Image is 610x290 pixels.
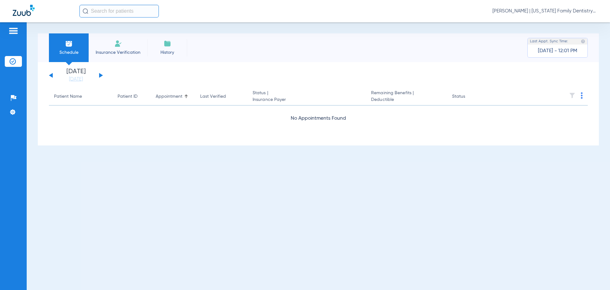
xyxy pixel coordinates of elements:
span: Insurance Verification [93,49,143,56]
li: [DATE] [57,68,95,82]
div: Patient ID [118,93,146,100]
th: Remaining Benefits | [366,88,447,106]
span: Insurance Payer [253,96,361,103]
span: [DATE] - 12:01 PM [538,48,577,54]
img: Manual Insurance Verification [114,40,122,47]
th: Status [447,88,490,106]
span: Schedule [54,49,84,56]
div: Patient Name [54,93,82,100]
span: History [152,49,182,56]
img: last sync help info [581,39,585,44]
a: [DATE] [57,76,95,82]
div: Last Verified [200,93,226,100]
div: Patient Name [54,93,107,100]
span: [PERSON_NAME] | [US_STATE] Family Dentistry [492,8,597,14]
img: Search Icon [83,8,88,14]
div: No Appointments Found [49,115,588,123]
img: History [164,40,171,47]
div: Appointment [156,93,190,100]
div: Appointment [156,93,182,100]
div: Last Verified [200,93,242,100]
img: Schedule [65,40,73,47]
iframe: Chat Widget [578,259,610,290]
th: Status | [247,88,366,106]
img: Zuub Logo [13,5,35,16]
span: Deductible [371,96,442,103]
div: Patient ID [118,93,138,100]
img: hamburger-icon [8,27,18,35]
img: filter.svg [569,92,575,99]
span: Last Appt. Sync Time: [530,38,568,45]
input: Search for patients [79,5,159,18]
img: group-dot-blue.svg [581,92,583,99]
